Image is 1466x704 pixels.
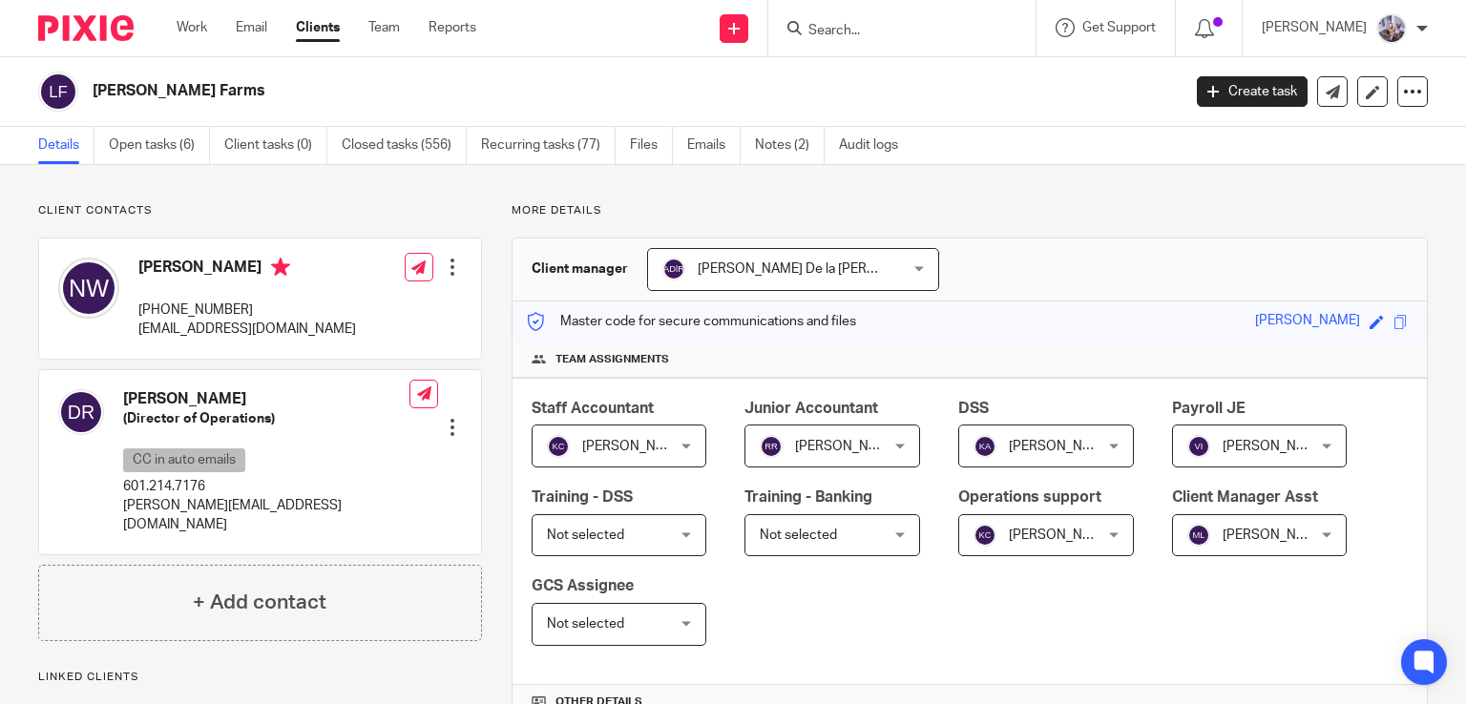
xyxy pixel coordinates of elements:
a: Team [368,18,400,37]
div: [PERSON_NAME] [1255,311,1360,333]
img: svg%3E [1187,524,1210,547]
input: Search [806,23,978,40]
a: Notes (2) [755,127,825,164]
h4: [PERSON_NAME] [138,258,356,281]
a: Work [177,18,207,37]
p: [EMAIL_ADDRESS][DOMAIN_NAME] [138,320,356,339]
a: Audit logs [839,127,912,164]
h2: [PERSON_NAME] Farms [93,81,953,101]
h4: + Add contact [193,588,326,617]
a: Reports [429,18,476,37]
img: svg%3E [58,258,119,319]
span: GCS Assignee [532,578,634,593]
span: Get Support [1082,21,1156,34]
img: svg%3E [974,524,996,547]
p: [PERSON_NAME][EMAIL_ADDRESS][DOMAIN_NAME] [123,496,409,535]
i: Primary [271,258,290,277]
a: Email [236,18,267,37]
span: [PERSON_NAME] [795,440,900,453]
a: Open tasks (6) [109,127,210,164]
span: Staff Accountant [532,401,654,416]
span: [PERSON_NAME] [1223,440,1328,453]
span: Team assignments [555,352,669,367]
p: Client contacts [38,203,482,218]
a: Emails [687,127,741,164]
span: [PERSON_NAME] [1009,440,1114,453]
p: Linked clients [38,670,482,685]
span: Operations support [958,489,1101,505]
span: DSS [958,401,989,416]
img: Pixie [38,15,134,41]
span: Not selected [760,528,837,542]
h5: (Director of Operations) [123,409,409,428]
span: Not selected [547,617,624,631]
a: Create task [1197,76,1308,107]
img: svg%3E [662,258,685,280]
a: Closed tasks (556) [342,127,467,164]
p: More details [512,203,1428,218]
span: Not selected [547,528,624,542]
span: [PERSON_NAME] [582,440,687,453]
span: Junior Accountant [744,401,878,416]
span: [PERSON_NAME] [1009,528,1114,542]
span: Payroll JE [1172,401,1246,416]
span: Training - DSS [532,489,633,505]
img: ProfilePhoto.JPG [1376,13,1407,44]
h4: [PERSON_NAME] [123,389,409,409]
a: Files [630,127,673,164]
a: Recurring tasks (77) [481,127,616,164]
span: Training - Banking [744,489,872,505]
img: svg%3E [760,435,783,458]
img: svg%3E [1187,435,1210,458]
p: Master code for secure communications and files [527,312,856,331]
img: svg%3E [974,435,996,458]
img: svg%3E [38,72,78,112]
p: [PHONE_NUMBER] [138,300,356,320]
a: Client tasks (0) [224,127,327,164]
span: [PERSON_NAME] [1223,528,1328,542]
a: Clients [296,18,340,37]
span: [PERSON_NAME] De la [PERSON_NAME] [698,262,943,276]
h3: Client manager [532,259,628,279]
img: svg%3E [58,389,104,435]
span: Client Manager Asst [1172,489,1318,505]
a: Details [38,127,94,164]
p: [PERSON_NAME] [1262,18,1367,37]
img: svg%3E [547,435,570,458]
p: CC in auto emails [123,448,245,472]
p: 601.214.7176 [123,477,409,496]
